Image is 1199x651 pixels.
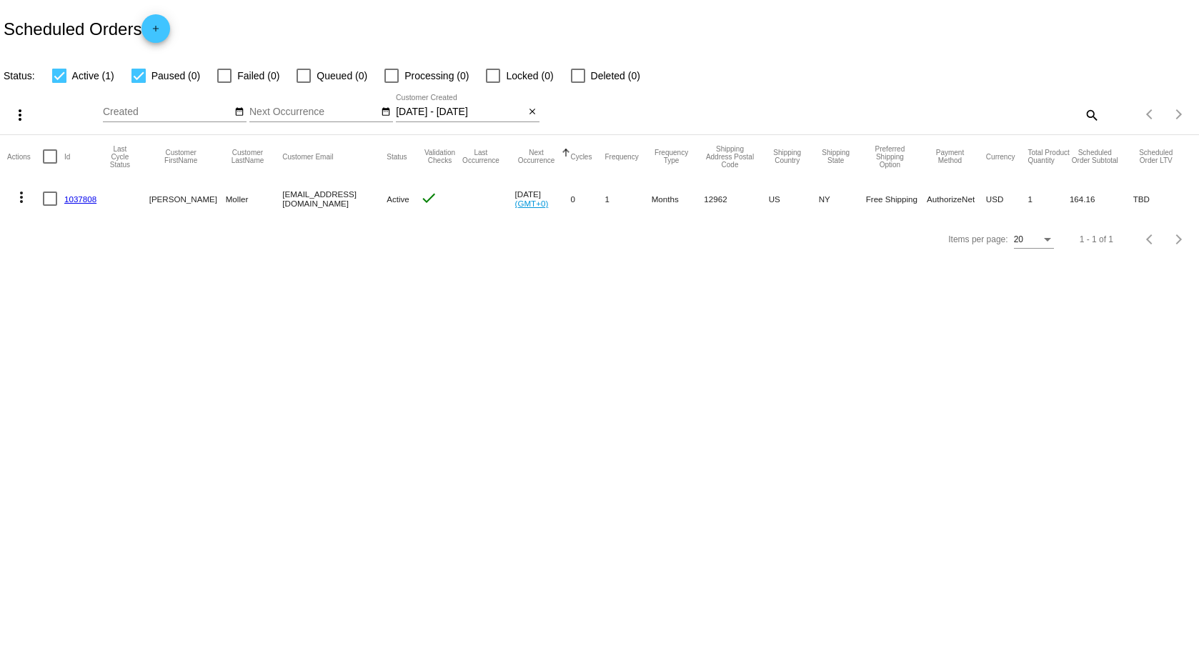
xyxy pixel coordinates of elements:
[234,106,244,118] mat-icon: date_range
[147,24,164,41] mat-icon: add
[652,149,692,164] button: Change sorting for FrequencyType
[652,178,705,219] mat-cell: Months
[149,178,226,219] mat-cell: [PERSON_NAME]
[1014,235,1054,245] mat-select: Items per page:
[404,67,469,84] span: Processing (0)
[515,199,549,208] a: (GMT+0)
[249,106,378,118] input: Next Occurrence
[515,178,571,219] mat-cell: [DATE]
[103,106,232,118] input: Created
[7,135,43,178] mat-header-cell: Actions
[1014,234,1023,244] span: 20
[226,149,270,164] button: Change sorting for CustomerLastName
[396,106,524,118] input: Customer Created
[1165,225,1193,254] button: Next page
[515,149,558,164] button: Change sorting for NextOccurrenceUtc
[769,149,806,164] button: Change sorting for ShippingCountry
[769,178,819,219] mat-cell: US
[237,67,279,84] span: Failed (0)
[387,194,409,204] span: Active
[704,145,755,169] button: Change sorting for ShippingPostcode
[64,194,96,204] a: 1037808
[1133,178,1192,219] mat-cell: TBD
[866,178,927,219] mat-cell: Free Shipping
[387,152,407,161] button: Change sorting for Status
[986,178,1028,219] mat-cell: USD
[11,106,29,124] mat-icon: more_vert
[1136,225,1165,254] button: Previous page
[4,70,35,81] span: Status:
[282,178,387,219] mat-cell: [EMAIL_ADDRESS][DOMAIN_NAME]
[64,152,70,161] button: Change sorting for Id
[927,149,973,164] button: Change sorting for PaymentMethod.Type
[1165,100,1193,129] button: Next page
[527,106,537,118] mat-icon: close
[4,14,170,43] h2: Scheduled Orders
[866,145,914,169] button: Change sorting for PreferredShippingOption
[605,178,651,219] mat-cell: 1
[381,106,391,118] mat-icon: date_range
[819,149,853,164] button: Change sorting for ShippingState
[605,152,638,161] button: Change sorting for Frequency
[570,178,605,219] mat-cell: 0
[1080,234,1113,244] div: 1 - 1 of 1
[13,189,30,206] mat-icon: more_vert
[591,67,640,84] span: Deleted (0)
[1136,100,1165,129] button: Previous page
[570,152,592,161] button: Change sorting for Cycles
[1070,178,1133,219] mat-cell: 164.16
[149,149,213,164] button: Change sorting for CustomerFirstName
[282,152,333,161] button: Change sorting for CustomerEmail
[420,189,437,207] mat-icon: check
[317,67,367,84] span: Queued (0)
[986,152,1015,161] button: Change sorting for CurrencyIso
[819,178,866,219] mat-cell: NY
[420,135,460,178] mat-header-cell: Validation Checks
[948,234,1008,244] div: Items per page:
[1070,149,1120,164] button: Change sorting for Subtotal
[72,67,114,84] span: Active (1)
[927,178,986,219] mat-cell: AuthorizeNet
[151,67,200,84] span: Paused (0)
[1028,135,1069,178] mat-header-cell: Total Product Quantity
[459,149,502,164] button: Change sorting for LastOccurrenceUtc
[104,145,136,169] button: Change sorting for LastProcessingCycleId
[704,178,768,219] mat-cell: 12962
[1083,104,1100,126] mat-icon: search
[1028,178,1069,219] mat-cell: 1
[506,67,553,84] span: Locked (0)
[226,178,283,219] mat-cell: Moller
[1133,149,1179,164] button: Change sorting for LifetimeValue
